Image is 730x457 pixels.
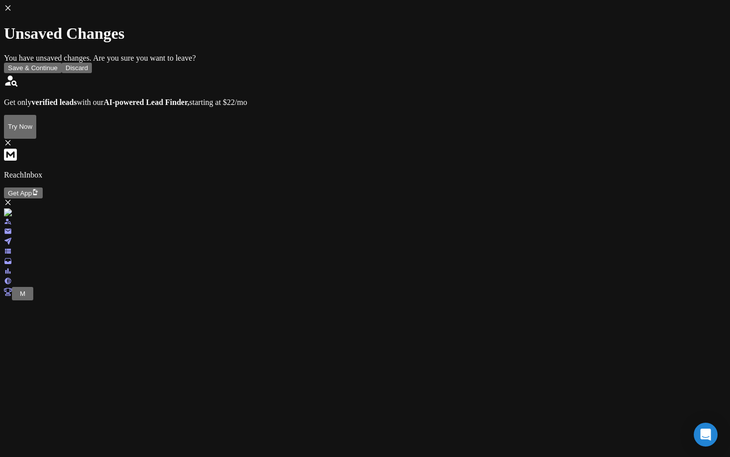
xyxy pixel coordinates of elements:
strong: AI-powered Lead Finder, [103,98,189,106]
span: M [20,290,25,297]
strong: verified leads [32,98,77,106]
button: M [12,287,33,300]
h1: Unsaved Changes [4,24,726,43]
button: M [16,288,29,299]
p: ReachInbox [4,171,726,180]
div: Open Intercom Messenger [694,423,718,447]
button: Save & Continue [4,63,62,73]
p: Try Now [8,123,32,130]
img: logo [4,208,26,217]
button: Get App [4,187,43,198]
button: Discard [62,63,92,73]
button: Try Now [4,115,36,139]
p: Get only with our starting at $22/mo [4,98,726,107]
div: You have unsaved changes. Are you sure you want to leave? [4,54,726,63]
